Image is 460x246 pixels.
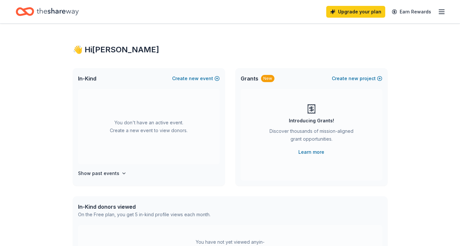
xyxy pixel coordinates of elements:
a: Earn Rewards [388,6,435,18]
button: Show past events [78,169,127,177]
h4: Show past events [78,169,119,177]
span: Grants [241,75,258,82]
a: Home [16,4,79,19]
div: On the Free plan, you get 5 in-kind profile views each month. [78,211,210,219]
div: New [261,75,274,82]
div: You don't have an active event. Create a new event to view donors. [78,89,220,164]
span: new [189,75,199,82]
div: Introducing Grants! [289,117,334,125]
span: new [349,75,358,82]
span: In-Kind [78,75,96,82]
div: In-Kind donors viewed [78,203,210,211]
button: Createnewproject [332,75,382,82]
a: Learn more [298,148,324,156]
div: 👋 Hi [PERSON_NAME] [73,44,388,55]
button: Createnewevent [172,75,220,82]
a: Upgrade your plan [326,6,385,18]
div: Discover thousands of mission-aligned grant opportunities. [267,127,356,146]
